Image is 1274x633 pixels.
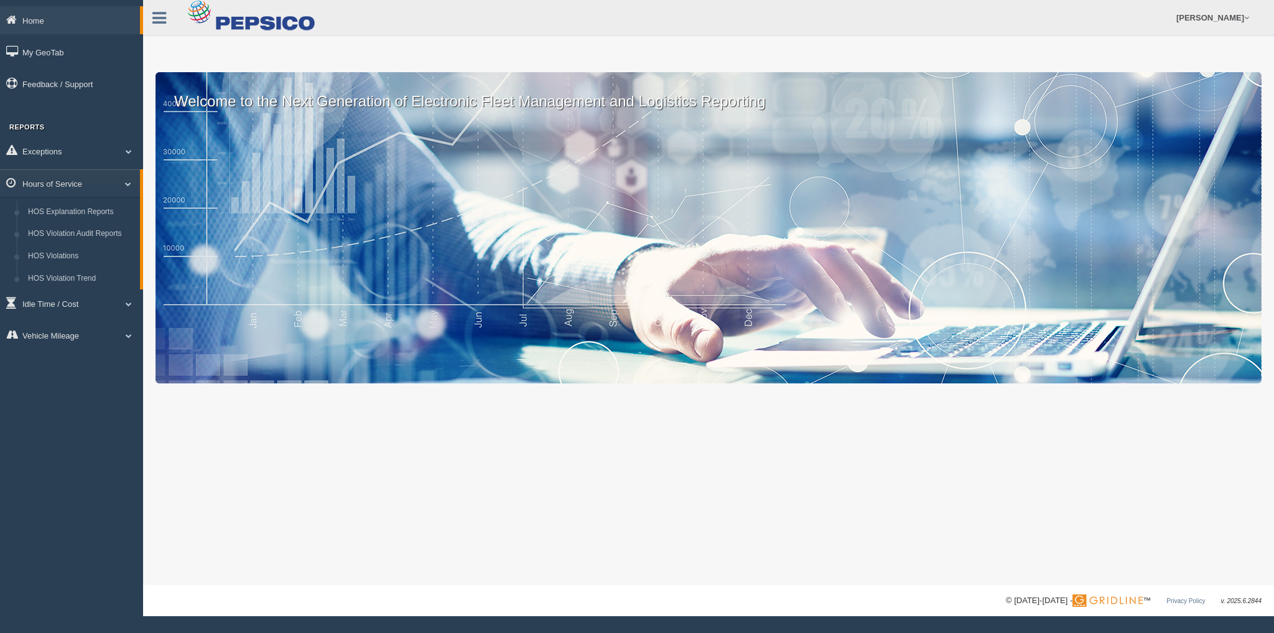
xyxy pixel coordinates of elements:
[22,245,140,268] a: HOS Violations
[1221,598,1262,604] span: v. 2025.6.2844
[1166,598,1205,604] a: Privacy Policy
[156,72,1262,112] p: Welcome to the Next Generation of Electronic Fleet Management and Logistics Reporting
[1072,594,1143,607] img: Gridline
[22,223,140,245] a: HOS Violation Audit Reports
[22,268,140,290] a: HOS Violation Trend
[22,201,140,223] a: HOS Explanation Reports
[1006,594,1262,607] div: © [DATE]-[DATE] - ™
